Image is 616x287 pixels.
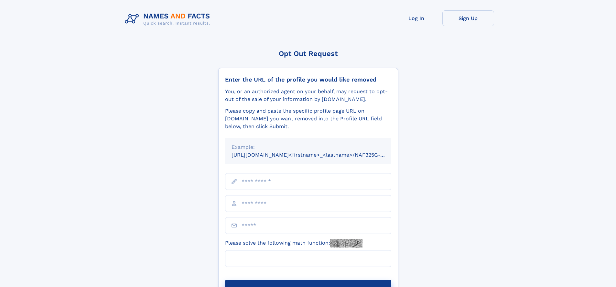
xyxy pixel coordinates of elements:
[225,107,391,130] div: Please copy and paste the specific profile page URL on [DOMAIN_NAME] you want removed into the Pr...
[232,143,385,151] div: Example:
[225,239,362,248] label: Please solve the following math function:
[391,10,442,26] a: Log In
[442,10,494,26] a: Sign Up
[122,10,215,28] img: Logo Names and Facts
[225,76,391,83] div: Enter the URL of the profile you would like removed
[218,50,398,58] div: Opt Out Request
[232,152,404,158] small: [URL][DOMAIN_NAME]<firstname>_<lastname>/NAF325G-xxxxxxxx
[225,88,391,103] div: You, or an authorized agent on your behalf, may request to opt-out of the sale of your informatio...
